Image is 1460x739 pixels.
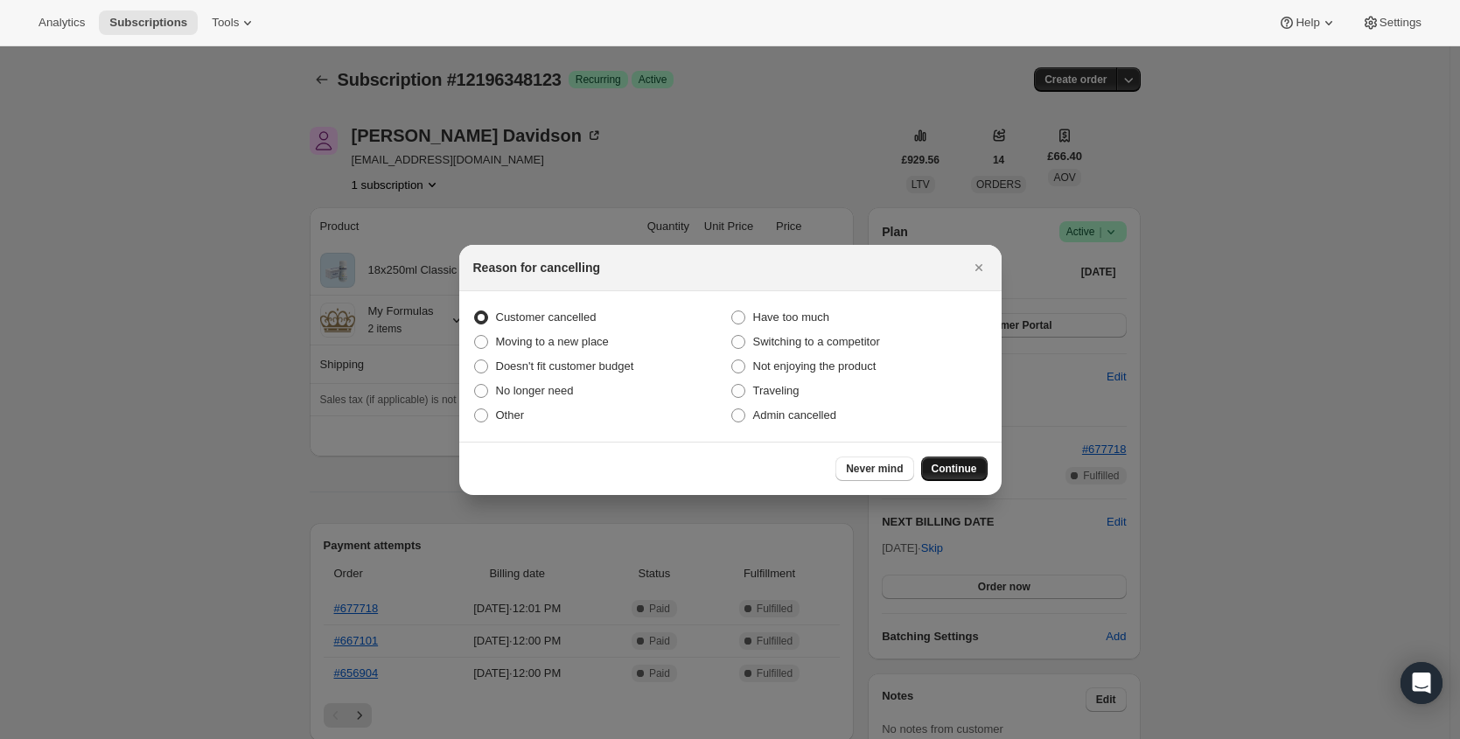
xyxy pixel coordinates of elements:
span: Continue [932,462,977,476]
button: Never mind [835,457,913,481]
span: Never mind [846,462,903,476]
button: Subscriptions [99,10,198,35]
span: Help [1296,16,1319,30]
button: Continue [921,457,988,481]
span: Other [496,408,525,422]
span: Have too much [753,310,829,324]
span: Customer cancelled [496,310,597,324]
span: Admin cancelled [753,408,836,422]
span: Switching to a competitor [753,335,880,348]
span: Not enjoying the product [753,359,877,373]
span: Moving to a new place [496,335,609,348]
span: Tools [212,16,239,30]
div: Open Intercom Messenger [1401,662,1443,704]
h2: Reason for cancelling [473,259,600,276]
span: Settings [1380,16,1422,30]
button: Help [1268,10,1347,35]
span: Doesn't fit customer budget [496,359,634,373]
span: Subscriptions [109,16,187,30]
span: Analytics [38,16,85,30]
button: Analytics [28,10,95,35]
span: Traveling [753,384,800,397]
span: No longer need [496,384,574,397]
button: Tools [201,10,267,35]
button: Close [967,255,991,280]
button: Settings [1352,10,1432,35]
